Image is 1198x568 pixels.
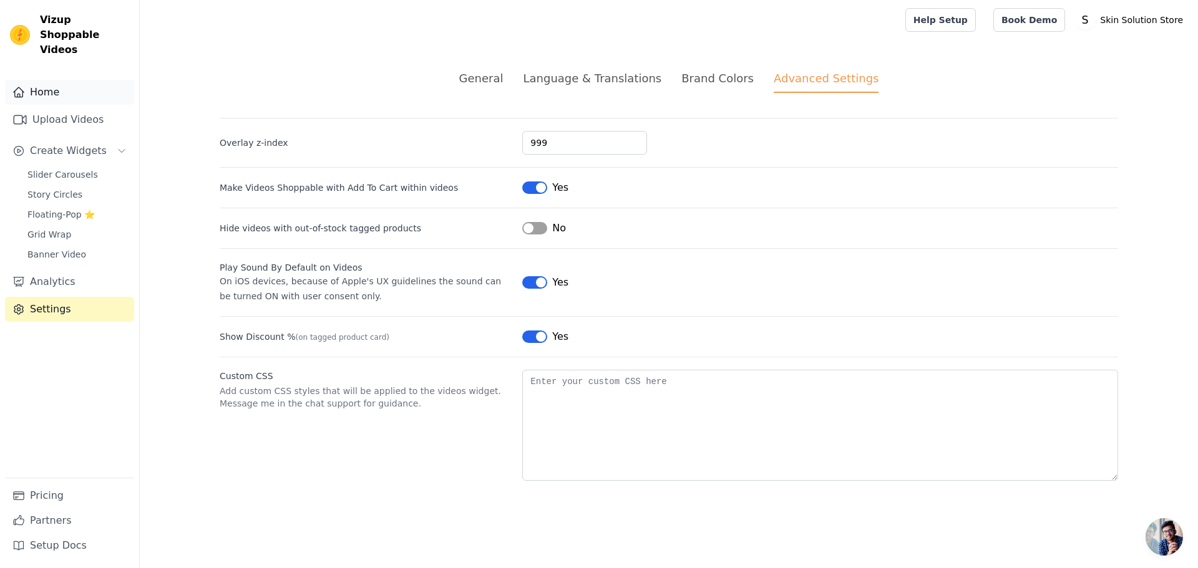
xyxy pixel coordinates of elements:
[27,208,95,221] span: Floating-Pop ⭐
[220,137,512,149] label: Overlay z-index
[27,248,86,261] span: Banner Video
[10,25,30,45] img: Vizup
[5,297,134,322] a: Settings
[295,333,389,342] span: (on tagged product card)
[220,370,512,382] label: Custom CSS
[1146,518,1183,556] a: Open chat
[552,275,568,290] span: Yes
[905,8,976,32] a: Help Setup
[20,186,134,203] a: Story Circles
[522,180,568,195] button: Yes
[27,188,82,201] span: Story Circles
[20,246,134,263] a: Banner Video
[5,533,134,558] a: Setup Docs
[220,181,458,194] label: Make Videos Shoppable with Add To Cart within videos
[552,329,568,344] span: Yes
[1095,9,1188,31] p: Skin Solution Store
[774,70,879,93] div: Advanced Settings
[27,168,98,181] span: Slider Carousels
[20,226,134,243] a: Grid Wrap
[523,70,661,87] div: Language & Translations
[681,70,754,87] div: Brand Colors
[40,12,129,57] span: Vizup Shoppable Videos
[220,222,512,234] label: Hide videos with out-of-stock tagged products
[220,276,501,301] span: On iOS devices, because of Apple's UX guidelines the sound can be turned ON with user consent only.
[459,70,504,87] div: General
[5,138,134,163] button: Create Widgets
[5,483,134,508] a: Pricing
[20,166,134,183] a: Slider Carousels
[522,329,568,344] button: Yes
[5,80,134,105] a: Home
[993,8,1065,32] a: Book Demo
[1082,14,1089,26] text: S
[552,180,568,195] span: Yes
[20,206,134,223] a: Floating-Pop ⭐
[1075,9,1188,31] button: S Skin Solution Store
[30,143,107,158] span: Create Widgets
[27,228,71,241] span: Grid Wrap
[220,385,512,410] p: Add custom CSS styles that will be applied to the videos widget. Message me in the chat support f...
[5,508,134,533] a: Partners
[552,221,566,236] span: No
[5,107,134,132] a: Upload Videos
[522,221,566,236] button: No
[220,330,512,343] label: Show Discount %
[522,275,568,290] button: Yes
[220,261,512,274] div: Play Sound By Default on Videos
[5,269,134,294] a: Analytics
